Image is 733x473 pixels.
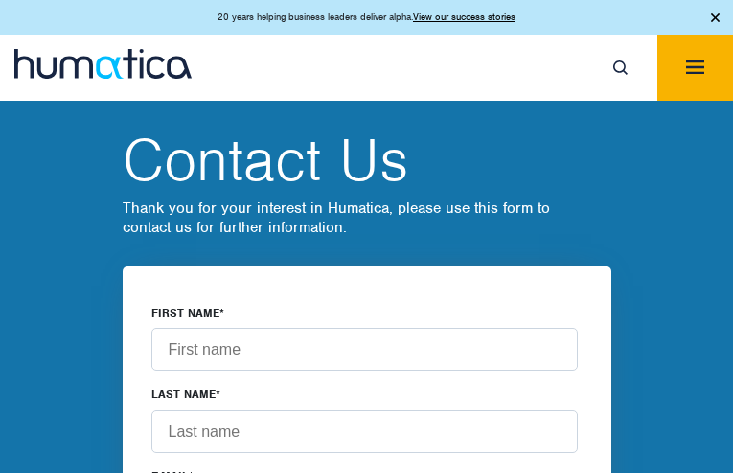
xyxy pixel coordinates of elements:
img: logo [14,49,192,79]
span: FIRST NAME [151,305,219,320]
span: LAST NAME [151,387,216,402]
img: search_icon [613,60,628,75]
h2: Contact Us [123,131,592,189]
a: View our success stories [413,11,515,23]
img: menuicon [686,60,704,74]
button: Toggle navigation [657,35,733,101]
input: First name [151,328,579,371]
p: Thank you for your interest in Humatica, please use this form to contact us for further information. [123,199,592,237]
p: 20 years helping business leaders deliver alpha. [218,10,515,25]
input: Last name [151,410,579,453]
